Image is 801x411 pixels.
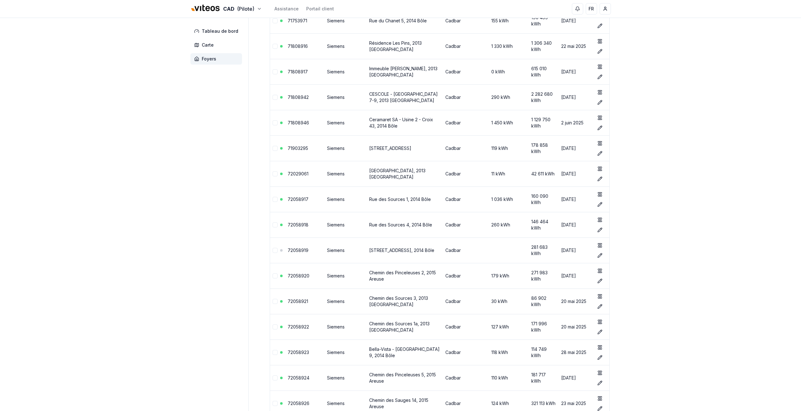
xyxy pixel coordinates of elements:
[273,120,278,125] button: Sélectionner la ligne
[369,248,434,253] a: [STREET_ADDRESS], 2014 Bôle
[531,40,556,53] div: 1 306 340 kWh
[306,6,334,12] a: Portail client
[443,8,476,33] td: Cadbar
[273,69,278,74] button: Sélectionner la ligne
[443,237,476,263] td: Cadbar
[443,33,476,59] td: Cadbar
[369,168,426,180] a: [GEOGRAPHIC_DATA], 2013 [GEOGRAPHIC_DATA]
[288,222,308,227] a: 72058918
[531,193,556,206] div: 160 090 kWh
[443,59,476,84] td: Cadbar
[443,263,476,288] td: Cadbar
[559,110,592,135] td: 2 juin 2025
[273,197,278,202] button: Sélectionner la ligne
[324,59,367,84] td: Siemens
[531,295,556,308] div: 86 902 kWh
[324,212,367,237] td: Siemens
[202,42,214,48] span: Carte
[559,135,592,161] td: [DATE]
[479,349,526,356] div: 118 kWh
[288,171,308,176] a: 72029061
[369,40,422,52] a: Résidence Les Pins, 2013 [GEOGRAPHIC_DATA]
[324,237,367,263] td: Siemens
[288,401,309,406] a: 72058926
[288,69,308,74] a: 71808917
[479,196,526,203] div: 1 036 kWh
[479,171,526,177] div: 11 kWh
[288,273,309,278] a: 72058920
[324,314,367,340] td: Siemens
[443,314,476,340] td: Cadbar
[369,346,440,358] a: Bella-Vista - [GEOGRAPHIC_DATA] 9, 2014 Bôle
[273,324,278,329] button: Sélectionner la ligne
[443,161,476,186] td: Cadbar
[288,248,308,253] a: 72058919
[479,69,526,75] div: 0 kWh
[559,84,592,110] td: [DATE]
[443,110,476,135] td: Cadbar
[369,197,431,202] a: Rue des Sources 1, 2014 Bôle
[586,3,597,14] button: FR
[479,324,526,330] div: 127 kWh
[288,120,309,125] a: 71808946
[190,1,221,16] img: Viteos - CAD Logo
[324,288,367,314] td: Siemens
[288,43,308,49] a: 71808916
[369,66,437,77] a: Immeuble [PERSON_NAME], 2013 [GEOGRAPHIC_DATA]
[531,142,556,155] div: 178 858 kWh
[479,400,526,407] div: 124 kWh
[324,33,367,59] td: Siemens
[531,117,556,129] div: 1 129 750 kWh
[190,53,245,65] a: Foyers
[531,372,556,384] div: 181 717 kWh
[479,375,526,381] div: 110 kWh
[443,84,476,110] td: Cadbar
[288,94,309,100] a: 71808942
[288,18,307,23] a: 71753971
[324,186,367,212] td: Siemens
[559,212,592,237] td: [DATE]
[202,28,238,34] span: Tableau de bord
[273,44,278,49] button: Sélectionner la ligne
[324,84,367,110] td: Siemens
[559,33,592,59] td: 22 mai 2025
[369,146,411,151] a: [STREET_ADDRESS]
[479,222,526,228] div: 260 kWh
[443,288,476,314] td: Cadbar
[273,375,278,380] button: Sélectionner la ligne
[237,5,254,13] span: (Pilote)
[531,346,556,359] div: 114 749 kWh
[559,288,592,314] td: 20 mai 2025
[369,397,428,409] a: Chemin des Sauges 14, 2015 Areuse
[531,171,556,177] div: 42 611 kWh
[531,66,556,78] div: 615 010 kWh
[559,59,592,84] td: [DATE]
[479,273,526,279] div: 179 kWh
[369,295,428,307] a: Chemin des Sources 3, 2013 [GEOGRAPHIC_DATA]
[369,18,427,23] a: Rue du Chanet 5, 2014 Bôle
[369,91,438,103] a: CESCOLE - [GEOGRAPHIC_DATA] 7-9, 2013 [GEOGRAPHIC_DATA]
[273,248,278,253] button: Sélectionner la ligne
[559,365,592,391] td: [DATE]
[531,14,556,27] div: 190 459 kWh
[273,401,278,406] button: Sélectionner la ligne
[559,8,592,33] td: [DATE]
[288,299,308,304] a: 72058921
[273,146,278,151] button: Sélectionner la ligne
[288,350,309,355] a: 72058923
[324,110,367,135] td: Siemens
[273,299,278,304] button: Sélectionner la ligne
[190,39,245,51] a: Carte
[559,161,592,186] td: [DATE]
[443,186,476,212] td: Cadbar
[324,340,367,365] td: Siemens
[479,298,526,305] div: 30 kWh
[559,237,592,263] td: [DATE]
[324,263,367,288] td: Siemens
[479,145,526,151] div: 119 kWh
[273,350,278,355] button: Sélectionner la ligne
[202,56,216,62] span: Foyers
[273,222,278,227] button: Sélectionner la ligne
[273,171,278,176] button: Sélectionner la ligne
[559,340,592,365] td: 28 mai 2025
